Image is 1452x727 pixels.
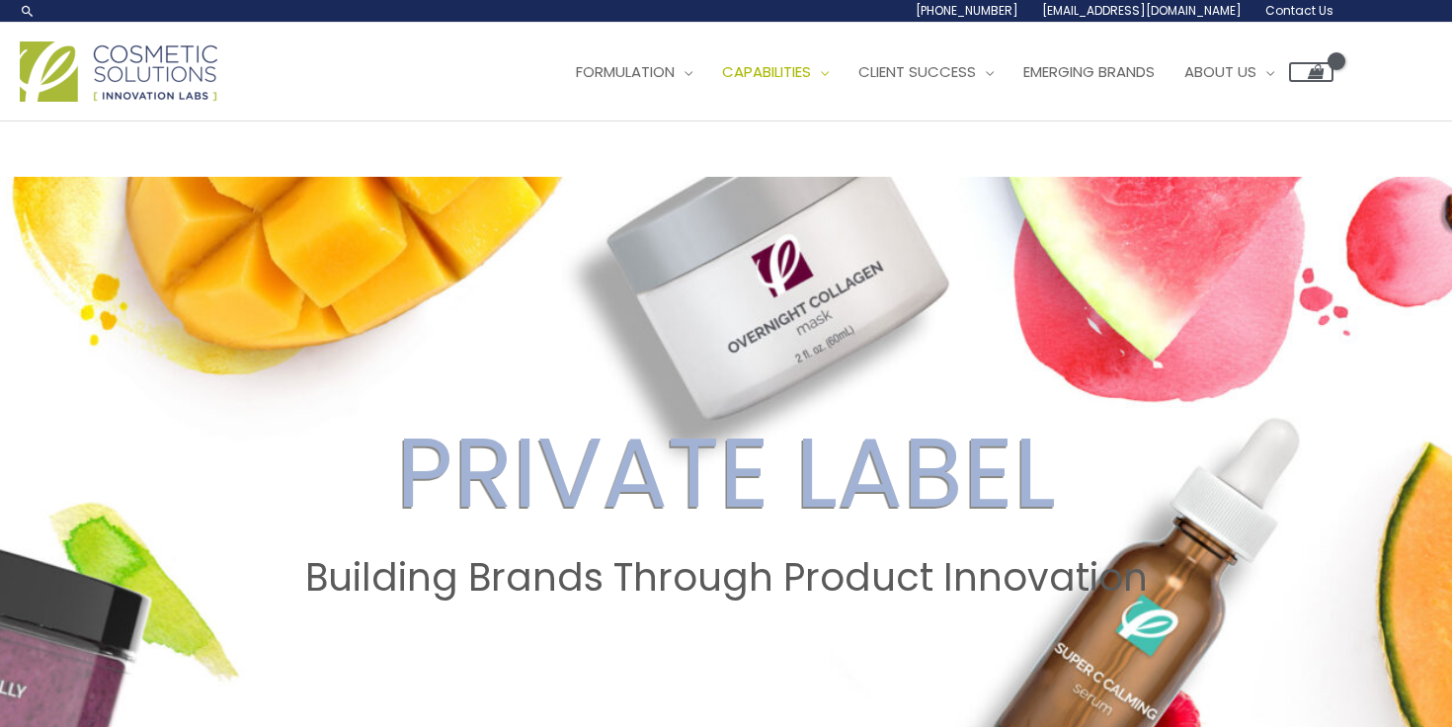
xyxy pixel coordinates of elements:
a: Emerging Brands [1008,42,1170,102]
h2: Building Brands Through Product Innovation [19,555,1433,601]
a: Search icon link [20,3,36,19]
span: Contact Us [1265,2,1333,19]
span: [PHONE_NUMBER] [916,2,1018,19]
a: View Shopping Cart, empty [1289,62,1333,82]
a: Capabilities [707,42,844,102]
span: Formulation [576,61,675,82]
h2: PRIVATE LABEL [19,415,1433,531]
span: Emerging Brands [1023,61,1155,82]
span: About Us [1184,61,1256,82]
span: Client Success [858,61,976,82]
span: Capabilities [722,61,811,82]
nav: Site Navigation [546,42,1333,102]
a: About Us [1170,42,1289,102]
a: Formulation [561,42,707,102]
a: Client Success [844,42,1008,102]
span: [EMAIL_ADDRESS][DOMAIN_NAME] [1042,2,1242,19]
img: Cosmetic Solutions Logo [20,41,217,102]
